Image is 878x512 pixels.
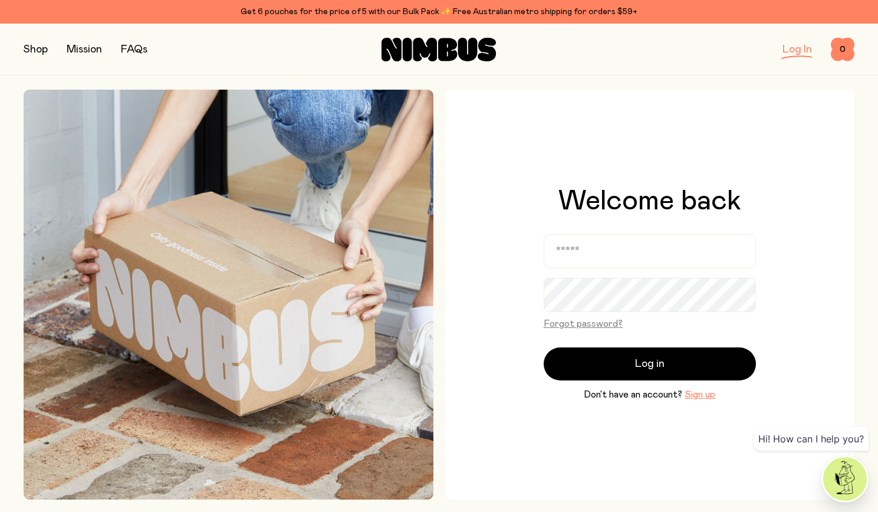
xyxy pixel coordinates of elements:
img: Picking up Nimbus mailer from doorstep [24,90,433,500]
button: 0 [831,38,854,61]
a: Mission [67,44,102,55]
img: agent [823,457,867,501]
button: Forgot password? [544,317,623,331]
button: Log in [544,347,756,380]
span: Don’t have an account? [584,388,682,402]
a: Log In [782,44,812,55]
span: Log in [635,356,665,372]
h1: Welcome back [558,187,741,215]
div: Hi! How can I help you? [754,427,869,451]
button: Sign up [685,388,715,402]
div: Get 6 pouches for the price of 5 with our Bulk Pack ✨ Free Australian metro shipping for orders $59+ [24,5,854,19]
a: FAQs [121,44,147,55]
